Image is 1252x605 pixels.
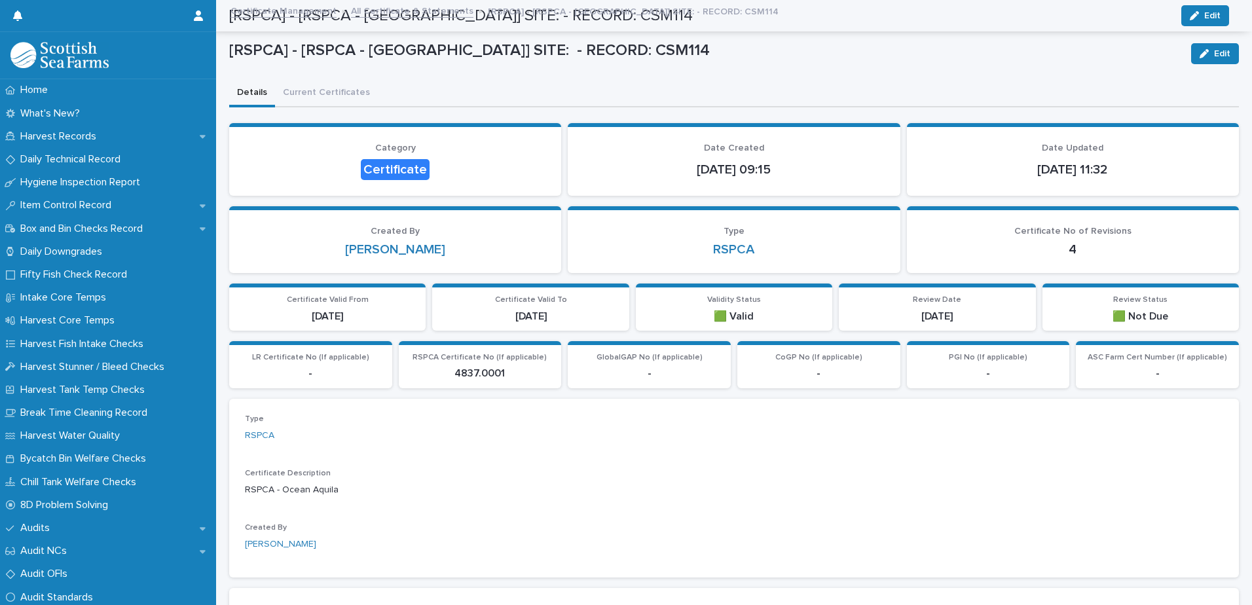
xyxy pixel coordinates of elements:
span: Certificate Description [245,469,331,477]
p: 4 [923,242,1223,257]
a: All Certificate & Statements [351,3,473,18]
p: Harvest Stunner / Bleed Checks [15,361,175,373]
p: - [745,367,893,380]
span: Edit [1214,49,1230,58]
p: [DATE] [440,310,621,323]
p: Daily Downgrades [15,246,113,258]
p: Audit OFIs [15,568,78,580]
span: Category [375,143,416,153]
p: [DATE] 09:15 [583,162,884,177]
span: Date Updated [1042,143,1103,153]
p: Harvest Core Temps [15,314,125,327]
p: [DATE] [847,310,1027,323]
p: 🟩 Valid [644,310,824,323]
p: Audits [15,522,60,534]
p: 🟩 Not Due [1050,310,1231,323]
p: Box and Bin Checks Record [15,223,153,235]
p: [RSPCA] - [RSPCA - [GEOGRAPHIC_DATA]] SITE: - RECORD: CSM114 [229,41,1181,60]
span: Created By [245,524,287,532]
button: Current Certificates [275,80,378,107]
p: Daily Technical Record [15,153,131,166]
p: Fifty Fish Check Record [15,268,138,281]
p: Intake Core Temps [15,291,117,304]
span: Certificate Valid From [287,296,369,304]
img: mMrefqRFQpe26GRNOUkG [10,42,109,68]
p: Audit Standards [15,591,103,604]
p: What's New? [15,107,90,120]
p: [DATE] [237,310,418,323]
span: Type [245,415,264,423]
p: - [576,367,723,380]
span: Review Status [1113,296,1168,304]
a: Certificate Management [230,3,337,18]
p: Chill Tank Welfare Checks [15,476,147,488]
p: Hygiene Inspection Report [15,176,151,189]
p: Item Control Record [15,199,122,211]
a: [PERSON_NAME] [245,538,316,551]
p: Audit NCs [15,545,77,557]
p: Harvest Water Quality [15,430,130,442]
span: GlobalGAP No (If applicable) [597,354,703,361]
div: Certificate [361,159,430,180]
span: Type [724,227,745,236]
p: Home [15,84,58,96]
span: Validity Status [707,296,761,304]
p: Harvest Tank Temp Checks [15,384,155,396]
span: ASC Farm Cert Number (If applicable) [1088,354,1227,361]
span: RSPCA Certificate No (If applicable) [413,354,547,361]
p: Break Time Cleaning Record [15,407,158,419]
p: 4837.0001 [407,367,554,380]
span: CoGP No (If applicable) [775,354,862,361]
span: Created By [371,227,420,236]
p: Bycatch Bin Welfare Checks [15,452,156,465]
p: [RSPCA] - [RSPCA - [GEOGRAPHIC_DATA]] SITE: - RECORD: CSM114 [488,3,779,18]
a: RSPCA [245,429,274,443]
button: Edit [1191,43,1239,64]
p: - [1084,367,1231,380]
p: 8D Problem Solving [15,499,119,511]
span: Certificate No of Revisions [1014,227,1132,236]
span: Certificate Valid To [495,296,567,304]
span: Review Date [913,296,961,304]
p: - [915,367,1062,380]
p: [DATE] 11:32 [923,162,1223,177]
p: Harvest Fish Intake Checks [15,338,154,350]
p: RSPCA - Ocean Aquila [245,483,1223,497]
a: RSPCA [713,242,754,257]
p: - [237,367,384,380]
button: Details [229,80,275,107]
a: [PERSON_NAME] [345,242,445,257]
span: Date Created [704,143,764,153]
span: LR Certificate No (If applicable) [252,354,369,361]
p: Harvest Records [15,130,107,143]
span: PGI No (If applicable) [949,354,1027,361]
